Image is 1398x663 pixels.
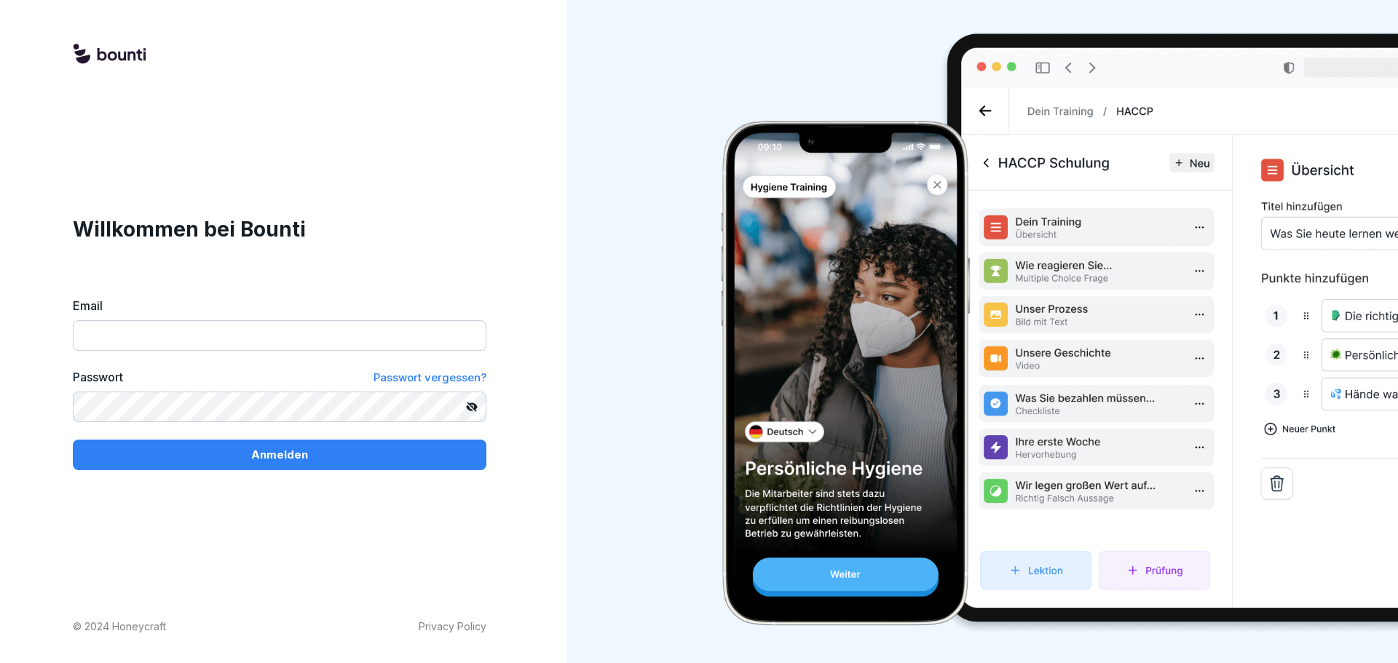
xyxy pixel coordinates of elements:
[374,368,486,386] a: Passwort vergessen?
[73,619,166,634] p: © 2024 Honeycraft
[374,370,486,384] span: Passwort vergessen?
[73,440,486,470] button: Anmelden
[73,44,146,65] img: logo.svg
[73,214,486,245] h1: Willkommen bei Bounti
[251,447,308,463] p: Anmelden
[419,619,486,634] a: Privacy Policy
[73,297,486,314] label: Email
[73,368,123,386] label: Passwort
